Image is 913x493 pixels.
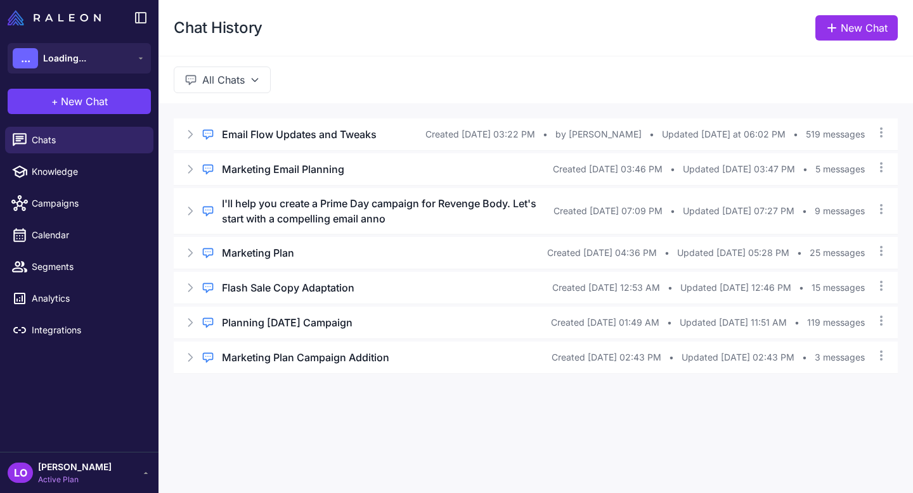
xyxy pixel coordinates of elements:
[554,204,663,218] span: Created [DATE] 07:09 PM
[8,89,151,114] button: +New Chat
[13,48,38,68] div: ...
[649,127,654,141] span: •
[815,162,865,176] span: 5 messages
[810,246,865,260] span: 25 messages
[43,51,86,65] span: Loading...
[222,196,554,226] h3: I'll help you create a Prime Day campaign for Revenge Body. Let's start with a compelling email anno
[680,316,787,330] span: Updated [DATE] 11:51 AM
[815,350,865,364] span: 3 messages
[222,162,344,177] h3: Marketing Email Planning
[174,18,262,38] h1: Chat History
[32,291,143,305] span: Analytics
[32,196,143,210] span: Campaigns
[5,253,153,280] a: Segments
[680,281,791,295] span: Updated [DATE] 12:46 PM
[667,316,672,330] span: •
[5,222,153,248] a: Calendar
[32,323,143,337] span: Integrations
[794,316,800,330] span: •
[803,162,808,176] span: •
[793,127,798,141] span: •
[8,10,101,25] img: Raleon Logo
[32,228,143,242] span: Calendar
[812,281,865,295] span: 15 messages
[670,162,675,176] span: •
[38,460,112,474] span: [PERSON_NAME]
[222,280,354,295] h3: Flash Sale Copy Adaptation
[668,281,673,295] span: •
[552,281,660,295] span: Created [DATE] 12:53 AM
[222,350,389,365] h3: Marketing Plan Campaign Addition
[5,317,153,343] a: Integrations
[669,350,674,364] span: •
[32,260,143,274] span: Segments
[553,162,663,176] span: Created [DATE] 03:46 PM
[664,246,670,260] span: •
[547,246,657,260] span: Created [DATE] 04:36 PM
[425,127,535,141] span: Created [DATE] 03:22 PM
[802,204,807,218] span: •
[802,350,807,364] span: •
[5,158,153,185] a: Knowledge
[683,204,794,218] span: Updated [DATE] 07:27 PM
[543,127,548,141] span: •
[174,67,271,93] button: All Chats
[5,127,153,153] a: Chats
[8,43,151,74] button: ...Loading...
[5,285,153,312] a: Analytics
[815,15,898,41] a: New Chat
[32,165,143,179] span: Knowledge
[555,127,642,141] span: by [PERSON_NAME]
[799,281,804,295] span: •
[38,474,112,485] span: Active Plan
[8,463,33,483] div: LO
[61,94,108,109] span: New Chat
[683,162,795,176] span: Updated [DATE] 03:47 PM
[670,204,675,218] span: •
[222,315,353,330] h3: Planning [DATE] Campaign
[682,350,794,364] span: Updated [DATE] 02:43 PM
[677,246,789,260] span: Updated [DATE] 05:28 PM
[32,133,143,147] span: Chats
[552,350,661,364] span: Created [DATE] 02:43 PM
[797,246,802,260] span: •
[551,316,659,330] span: Created [DATE] 01:49 AM
[815,204,865,218] span: 9 messages
[662,127,786,141] span: Updated [DATE] at 06:02 PM
[51,94,58,109] span: +
[806,127,865,141] span: 519 messages
[222,127,377,142] h3: Email Flow Updates and Tweaks
[5,190,153,217] a: Campaigns
[807,316,865,330] span: 119 messages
